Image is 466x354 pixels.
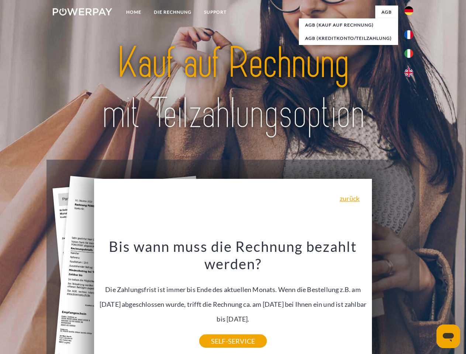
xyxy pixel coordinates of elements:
[198,6,233,19] a: SUPPORT
[299,18,398,32] a: AGB (Kauf auf Rechnung)
[99,237,368,341] div: Die Zahlungsfrist ist immer bis Ende des aktuellen Monats. Wenn die Bestellung z.B. am [DATE] abg...
[120,6,148,19] a: Home
[340,195,359,202] a: zurück
[99,237,368,273] h3: Bis wann muss die Rechnung bezahlt werden?
[436,324,460,348] iframe: Schaltfläche zum Öffnen des Messaging-Fensters
[148,6,198,19] a: DIE RECHNUNG
[375,6,398,19] a: agb
[299,32,398,45] a: AGB (Kreditkonto/Teilzahlung)
[404,49,413,58] img: it
[199,334,267,348] a: SELF-SERVICE
[404,68,413,77] img: en
[404,6,413,15] img: de
[70,35,396,141] img: title-powerpay_de.svg
[404,30,413,39] img: fr
[53,8,112,15] img: logo-powerpay-white.svg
